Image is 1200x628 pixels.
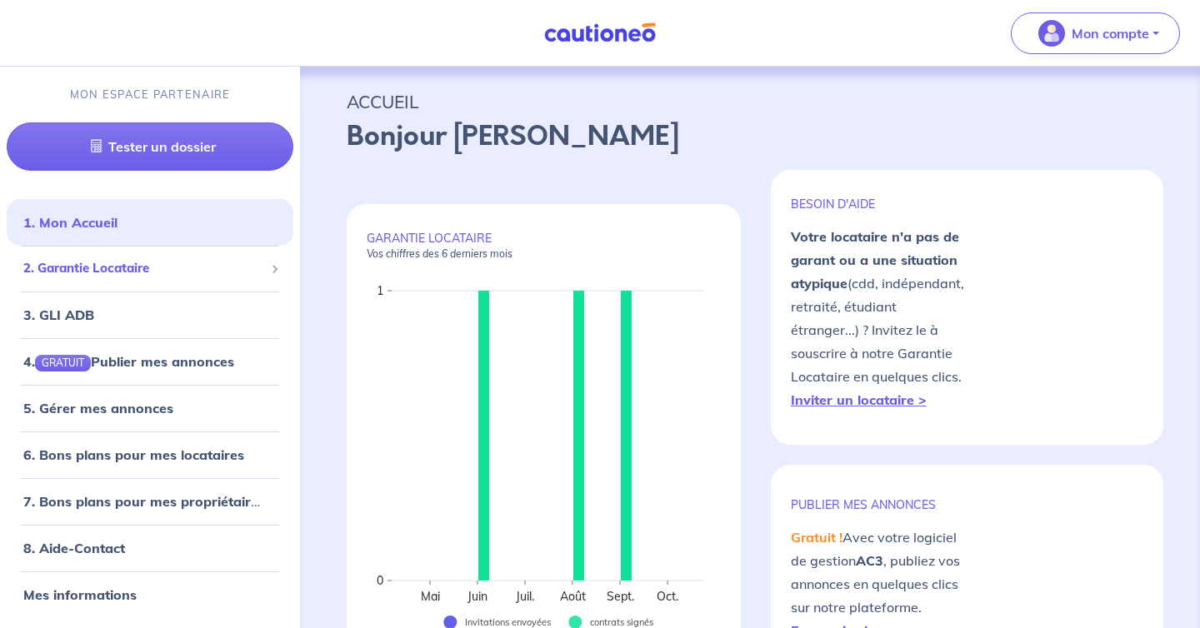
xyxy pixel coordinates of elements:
[367,247,512,260] em: Vos chiffres des 6 derniers mois
[657,589,678,604] text: Oct.
[7,485,293,518] div: 7. Bons plans pour mes propriétaires
[1011,12,1180,54] button: illu_account_valid_menu.svgMon compte
[367,231,721,261] p: GARANTIE LOCATAIRE
[23,400,173,416] a: 5. Gérer mes annonces
[515,589,534,604] text: Juil.
[23,307,94,323] a: 3. GLI ADB
[560,589,586,604] text: Août
[7,252,293,285] div: 2. Garantie Locataire
[70,87,231,102] p: MON ESPACE PARTENAIRE
[791,225,967,411] p: (cdd, indépendant, retraité, étudiant étranger...) ? Invitez le à souscrire à notre Garantie Loca...
[23,353,234,370] a: 4.GRATUITPublier mes annonces
[23,446,244,463] a: 6. Bons plans pour mes locataires
[7,391,293,425] div: 5. Gérer mes annonces
[377,573,383,588] text: 0
[23,259,264,278] span: 2. Garantie Locataire
[347,117,1153,157] p: Bonjour [PERSON_NAME]
[7,298,293,331] div: 3. GLI ADB
[23,540,125,556] a: 8. Aide-Contact
[1038,20,1065,47] img: illu_account_valid_menu.svg
[607,589,634,604] text: Sept.
[467,589,487,604] text: Juin
[23,586,137,603] a: Mes informations
[791,497,967,512] p: publier mes annonces
[791,529,842,546] em: Gratuit !
[7,578,293,611] div: Mes informations
[791,391,927,408] a: Inviter un locataire >
[377,283,383,298] text: 1
[537,22,662,43] img: Cautioneo
[421,589,440,604] text: Mai
[7,206,293,239] div: 1. Mon Accueil
[23,214,117,231] a: 1. Mon Accueil
[967,258,1143,357] img: video-gli-new-none.jpg
[791,197,967,212] p: BESOIN D'AIDE
[23,493,265,510] a: 7. Bons plans pour mes propriétaires
[7,438,293,471] div: 6. Bons plans pour mes locataires
[7,122,293,171] a: Tester un dossier
[7,531,293,565] div: 8. Aide-Contact
[347,87,1153,117] p: ACCUEIL
[1072,23,1149,43] p: Mon compte
[856,552,883,569] strong: AC3
[791,228,959,292] strong: Votre locataire n'a pas de garant ou a une situation atypique
[7,345,293,378] div: 4.GRATUITPublier mes annonces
